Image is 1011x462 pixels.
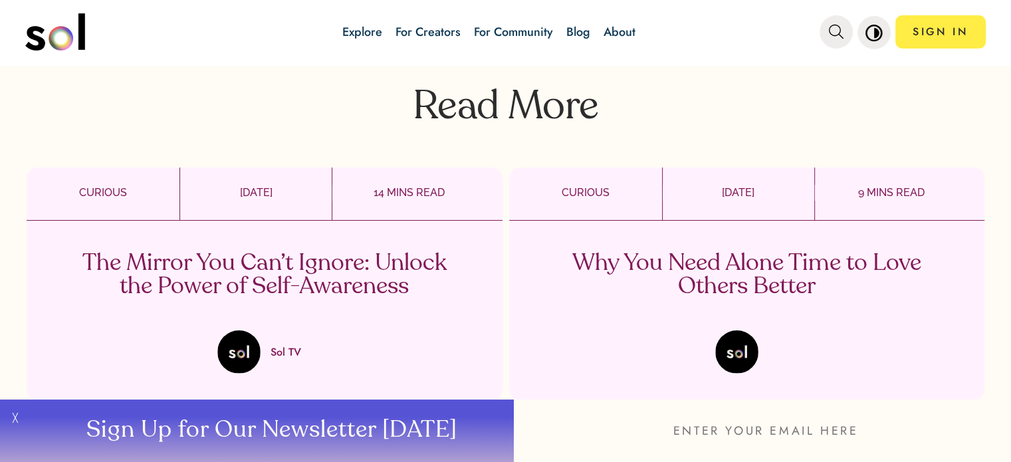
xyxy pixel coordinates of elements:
[180,185,332,201] p: [DATE]
[342,23,382,41] a: Explore
[395,23,461,41] a: For Creators
[663,185,814,201] p: [DATE]
[566,23,590,41] a: Blog
[271,344,301,360] p: Sol TV
[25,9,986,55] nav: main navigation
[332,185,485,201] p: 14 MINS READ
[509,185,662,201] p: CURIOUS
[27,400,514,462] button: Sign Up for Our Newsletter [DATE]
[514,400,1011,462] input: ENTER YOUR EMAIL HERE
[550,252,943,298] p: Why You Need Alone Time to Love Others Better
[27,185,179,201] p: CURIOUS
[895,15,986,49] a: SIGN IN
[68,252,461,298] p: The Mirror You Can’t Ignore: Unlock the Power of Self-Awareness
[604,23,635,41] a: About
[815,185,968,201] p: 9 MINS READ
[474,23,553,41] a: For Community
[25,13,85,51] img: logo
